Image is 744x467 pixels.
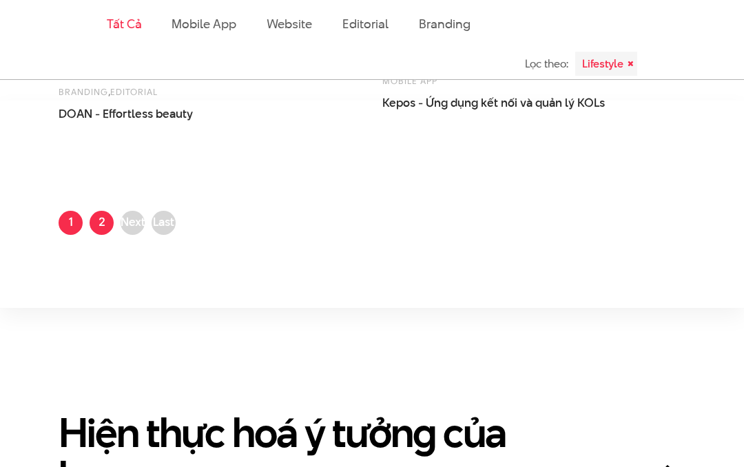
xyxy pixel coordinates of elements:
span: DOAN [59,105,92,122]
span: Effortless [103,105,153,122]
span: Ứng [426,94,448,111]
a: Tất cả [107,15,141,32]
a: Branding [419,15,470,32]
span: beauty [156,105,193,122]
span: lý [565,94,575,111]
span: và [520,94,533,111]
span: - [418,94,423,111]
span: dụng [451,94,478,111]
span: kết [481,94,498,111]
a: Website [267,15,312,32]
a: Mobile app [382,74,437,87]
div: Lifestyle [575,52,637,76]
div: Lọc theo: [525,52,568,76]
span: Kepos [382,94,415,111]
span: Last » [153,214,174,253]
span: nối [501,94,517,111]
a: DOAN - Effortless beauty [59,106,334,138]
a: Editorial [342,15,389,32]
a: 2 [90,211,114,235]
span: Next › [121,214,145,253]
span: - [95,105,100,122]
span: KOLs [577,94,605,111]
div: , [59,84,362,99]
a: Branding [59,85,108,98]
a: Mobile app [172,15,236,32]
a: Editorial [110,85,158,98]
a: Kepos - Ứng dụng kết nối và quản lý KOLs [382,95,658,127]
span: quản [535,94,562,111]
